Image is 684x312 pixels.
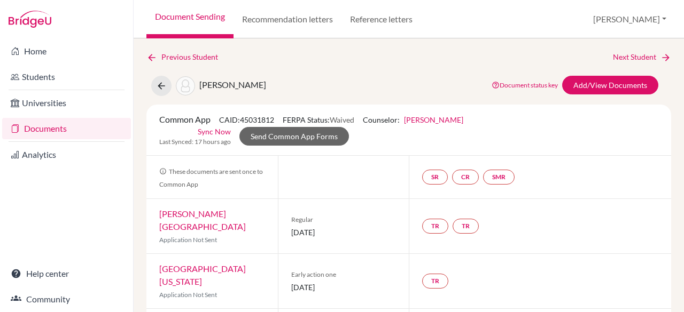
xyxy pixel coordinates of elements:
[159,137,231,147] span: Last Synced: 17 hours ago
[588,9,671,29] button: [PERSON_NAME]
[159,263,246,286] a: [GEOGRAPHIC_DATA][US_STATE]
[492,81,558,89] a: Document status key
[9,11,51,28] img: Bridge-U
[291,282,397,293] span: [DATE]
[198,126,231,137] a: Sync Now
[422,170,448,185] a: SR
[291,215,397,225] span: Regular
[199,79,266,90] span: [PERSON_NAME]
[239,127,349,146] a: Send Common App Forms
[363,115,463,124] span: Counselor:
[219,115,274,124] span: CAID: 45031812
[453,219,479,234] a: TR
[283,115,354,124] span: FERPA Status:
[291,270,397,279] span: Early action one
[2,92,131,114] a: Universities
[2,66,131,87] a: Students
[2,144,131,165] a: Analytics
[483,170,515,185] a: SMR
[2,263,131,284] a: Help center
[613,51,671,63] a: Next Student
[452,170,479,185] a: CR
[404,115,463,124] a: [PERSON_NAME]
[159,167,263,188] span: These documents are sent once to Common App
[291,227,397,238] span: [DATE]
[2,118,131,139] a: Documents
[159,209,246,231] a: [PERSON_NAME][GEOGRAPHIC_DATA]
[159,291,217,299] span: Application Not Sent
[330,115,354,124] span: Waived
[2,41,131,62] a: Home
[159,114,211,124] span: Common App
[2,289,131,310] a: Community
[422,219,448,234] a: TR
[146,51,227,63] a: Previous Student
[422,274,448,289] a: TR
[562,76,658,94] a: Add/View Documents
[159,236,217,244] span: Application Not Sent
